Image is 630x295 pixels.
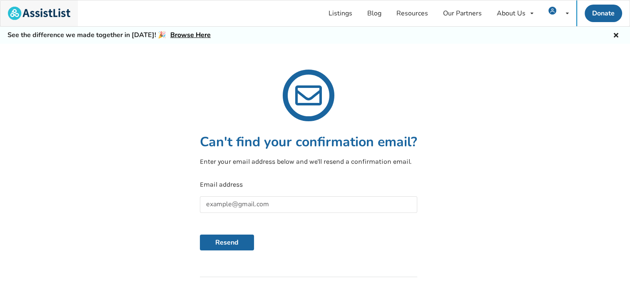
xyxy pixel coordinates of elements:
[436,0,489,26] a: Our Partners
[548,7,556,15] img: user icon
[200,133,417,150] h1: Can't find your confirmation email?
[170,30,211,40] a: Browse Here
[7,31,211,40] h5: See the difference we made together in [DATE]! 🎉
[585,5,622,22] a: Donate
[389,0,436,26] a: Resources
[360,0,389,26] a: Blog
[200,196,417,213] input: example@gmail.com
[200,157,417,167] p: Enter your email address below and we'll resend a confirmation email.
[497,10,525,17] div: About Us
[200,180,417,190] p: Email address
[8,7,70,20] img: assistlist-logo
[200,235,254,250] button: Resend
[321,0,360,26] a: Listings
